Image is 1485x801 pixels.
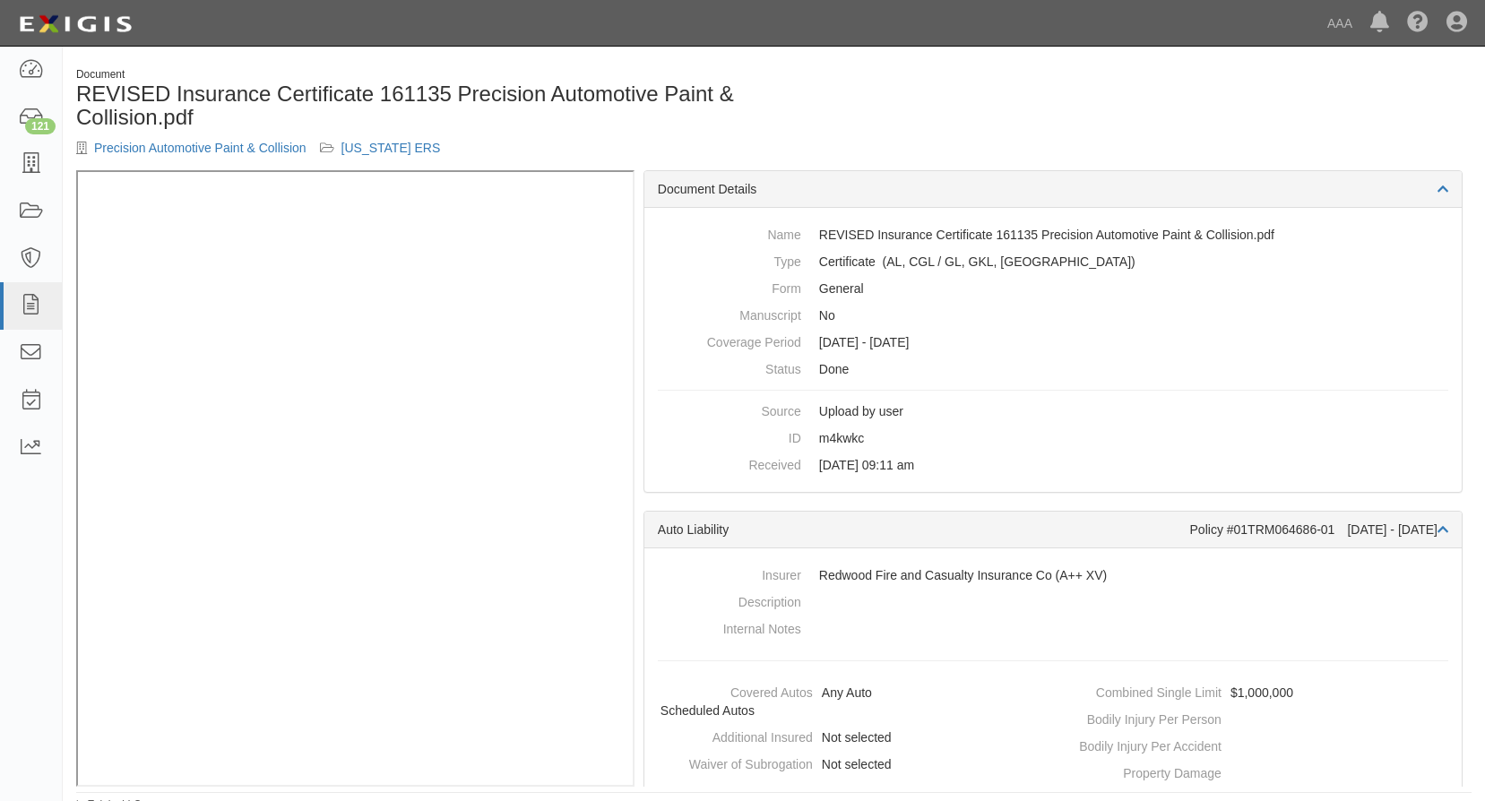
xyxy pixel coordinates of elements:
dt: Additional Insured [652,724,813,746]
dt: Coverage Period [658,329,801,351]
dd: [DATE] 09:11 am [658,452,1448,478]
dt: Form [658,275,801,297]
div: Auto Liability [658,521,1190,538]
div: Document Details [644,171,1462,208]
a: Precision Automotive Paint & Collision [94,141,306,155]
dt: Property Damage [1060,760,1222,782]
dt: Bodily Injury Per Accident [1060,733,1222,755]
a: [US_STATE] ERS [341,141,441,155]
dt: Waiver of Subrogation [652,751,813,773]
div: 121 [25,118,56,134]
dt: Description [658,589,801,611]
dt: Status [658,356,801,378]
dd: Not selected [652,751,1046,778]
dd: General [658,275,1448,302]
h1: REVISED Insurance Certificate 161135 Precision Automotive Paint & Collision.pdf [76,82,761,130]
dt: Insurer [658,562,801,584]
img: logo-5460c22ac91f19d4615b14bd174203de0afe785f0fc80cf4dbbc73dc1793850b.png [13,8,137,40]
dd: Auto Liability Commercial General Liability / Garage Liability Garage Keepers Liability On-Hook [658,248,1448,275]
dd: No [658,302,1448,329]
dt: Covered Autos [652,679,813,702]
dt: Manuscript [658,302,801,324]
dd: REVISED Insurance Certificate 161135 Precision Automotive Paint & Collision.pdf [658,221,1448,248]
dd: Any Auto, Scheduled Autos [652,679,1046,724]
i: Help Center - Complianz [1407,13,1429,34]
dd: Not selected [652,724,1046,751]
dt: Bodily Injury Per Person [1060,706,1222,728]
dt: Type [658,248,801,271]
dd: Upload by user [658,398,1448,425]
dt: Internal Notes [658,616,801,638]
dd: m4kwkc [658,425,1448,452]
a: AAA [1318,5,1361,41]
dt: Received [658,452,801,474]
dd: $1,000,000 [1060,679,1455,706]
dd: Redwood Fire and Casualty Insurance Co (A++ XV) [658,562,1448,589]
dt: ID [658,425,801,447]
div: Policy #01TRM064686-01 [DATE] - [DATE] [1190,521,1448,538]
dd: Done [658,356,1448,383]
dt: Combined Single Limit [1060,679,1222,702]
dd: [DATE] - [DATE] [658,329,1448,356]
dt: Source [658,398,801,420]
dt: Name [658,221,801,244]
div: Document [76,67,761,82]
